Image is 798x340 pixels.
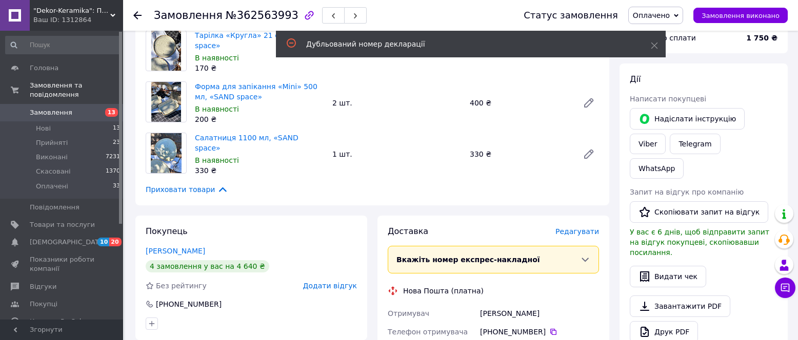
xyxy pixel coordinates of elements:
span: 20 [109,238,121,246]
button: Замовлення виконано [693,8,788,23]
span: Без рейтингу [156,282,207,290]
img: Форма для запікання «Mini» 500 мл, «SAND space» [151,82,182,122]
div: Ваш ID: 1312864 [33,15,123,25]
div: [PHONE_NUMBER] [155,299,223,309]
a: [PERSON_NAME] [146,247,205,255]
span: 23 [113,138,120,147]
div: [PHONE_NUMBER] [480,327,599,337]
span: Написати покупцеві [630,95,706,103]
span: Показники роботи компанії [30,255,95,273]
span: Дії [630,74,641,84]
span: В наявності [195,156,239,164]
div: 330 ₴ [466,147,574,161]
a: Завантажити PDF [630,295,730,317]
span: Додати відгук [303,282,357,290]
button: Скопіювати запит на відгук [630,201,768,223]
span: Замовлення [154,9,223,22]
div: Дубльований номер декларації [306,39,625,49]
div: 200 ₴ [195,114,324,124]
div: Нова Пошта (платна) [401,286,486,296]
a: Редагувати [578,144,599,164]
div: 2 шт. [328,96,466,110]
span: 7231 [106,153,120,162]
span: Нові [36,124,51,133]
a: Telegram [670,134,720,154]
span: Замовлення та повідомлення [30,81,123,99]
img: Тарілка «Кругла» 21 см., «SAND space» [151,31,182,71]
div: 1 шт. [328,147,466,161]
span: Відгуки [30,282,56,291]
input: Пошук [5,36,121,54]
div: 400 ₴ [466,96,574,110]
button: Надіслати інструкцію [630,108,745,130]
a: WhatsApp [630,158,684,179]
span: Прийняті [36,138,68,147]
div: 4 замовлення у вас на 4 640 ₴ [146,260,269,272]
span: [DEMOGRAPHIC_DATA] [30,238,106,247]
span: "Dekor-Keramika": Посуд, виготовлений з любов'ю! [33,6,110,15]
span: 10 [97,238,109,246]
span: Головна [30,63,58,73]
span: Покупці [30,300,57,309]
span: 1370 [106,167,120,176]
span: Вкажіть номер експрес-накладної [396,256,540,264]
div: 170 ₴ [195,63,324,73]
span: Скасовані [36,167,71,176]
span: Отримувач [388,309,429,317]
div: Повернутися назад [133,10,142,20]
div: [PERSON_NAME] [478,304,601,323]
div: Статус замовлення [524,10,618,20]
span: Покупець [146,226,188,236]
span: Запит на відгук про компанію [630,188,744,196]
span: Оплачені [36,182,68,191]
span: Оплачено [633,11,670,19]
img: Салатниця 1100 мл, «SAND space» [151,133,181,173]
b: 1 750 ₴ [746,34,777,42]
span: 13 [105,108,118,117]
span: В наявності [195,105,239,113]
span: Приховати товари [146,184,228,195]
span: Замовлення [30,108,72,117]
span: Повідомлення [30,203,79,212]
div: 330 ₴ [195,165,324,176]
span: В наявності [195,54,239,62]
span: Каталог ProSale [30,317,85,326]
a: Viber [630,134,666,154]
a: Редагувати [578,93,599,113]
button: Чат з покупцем [775,278,795,298]
a: Салатниця 1100 мл, «SAND space» [195,134,298,152]
span: Редагувати [555,227,599,236]
span: У вас є 6 днів, щоб відправити запит на відгук покупцеві, скопіювавши посилання. [630,228,769,257]
span: Замовлення виконано [702,12,780,19]
span: №362563993 [226,9,298,22]
span: Виконані [36,153,68,162]
span: 13 [113,124,120,133]
span: Доставка [388,226,428,236]
span: Товари та послуги [30,220,95,229]
button: Видати чек [630,266,706,287]
span: 33 [113,182,120,191]
a: Форма для запікання «Mini» 500 мл, «SAND space» [195,82,317,101]
span: Телефон отримувача [388,328,468,336]
a: Тарілка «Кругла» 21 см., «SAND space» [195,31,316,50]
